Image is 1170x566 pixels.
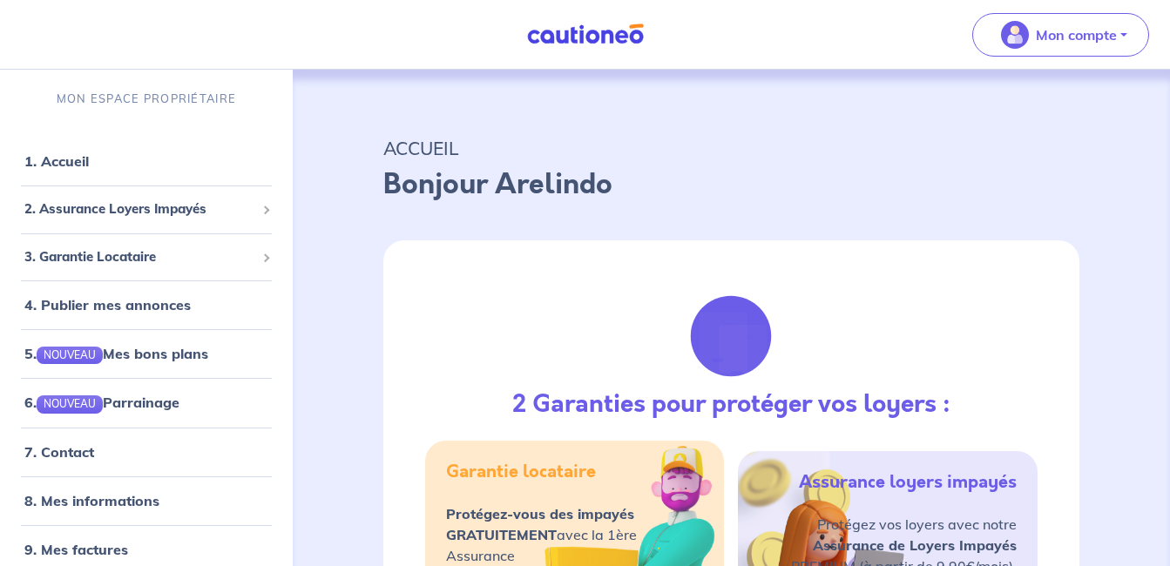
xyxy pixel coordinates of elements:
div: 6.NOUVEAUParrainage [7,385,286,420]
a: 9. Mes factures [24,541,128,558]
h5: Garantie locataire [446,462,596,482]
a: 4. Publier mes annonces [24,296,191,313]
a: 8. Mes informations [24,492,159,509]
p: Bonjour Arelindo [383,164,1079,206]
a: 1. Accueil [24,152,89,170]
p: Mon compte [1036,24,1117,45]
div: 2. Assurance Loyers Impayés [7,192,286,226]
h5: Assurance loyers impayés [799,472,1017,493]
img: illu_account_valid_menu.svg [1001,21,1029,49]
p: MON ESPACE PROPRIÉTAIRE [57,91,236,107]
img: Cautioneo [520,24,651,45]
a: 5.NOUVEAUMes bons plans [24,345,208,362]
img: justif-loupe [684,289,778,383]
p: ACCUEIL [383,132,1079,164]
div: 8. Mes informations [7,483,286,518]
a: 7. Contact [24,443,94,461]
strong: Protégez-vous des impayés GRATUITEMENT [446,505,634,543]
span: 3. Garantie Locataire [24,247,255,267]
div: 1. Accueil [7,144,286,179]
div: 4. Publier mes annonces [7,287,286,322]
strong: Assurance de Loyers Impayés [813,536,1017,554]
h3: 2 Garanties pour protéger vos loyers : [512,390,950,420]
div: 7. Contact [7,435,286,469]
button: illu_account_valid_menu.svgMon compte [972,13,1149,57]
span: 2. Assurance Loyers Impayés [24,199,255,219]
a: 6.NOUVEAUParrainage [24,394,179,411]
div: 3. Garantie Locataire [7,240,286,274]
div: 5.NOUVEAUMes bons plans [7,336,286,371]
